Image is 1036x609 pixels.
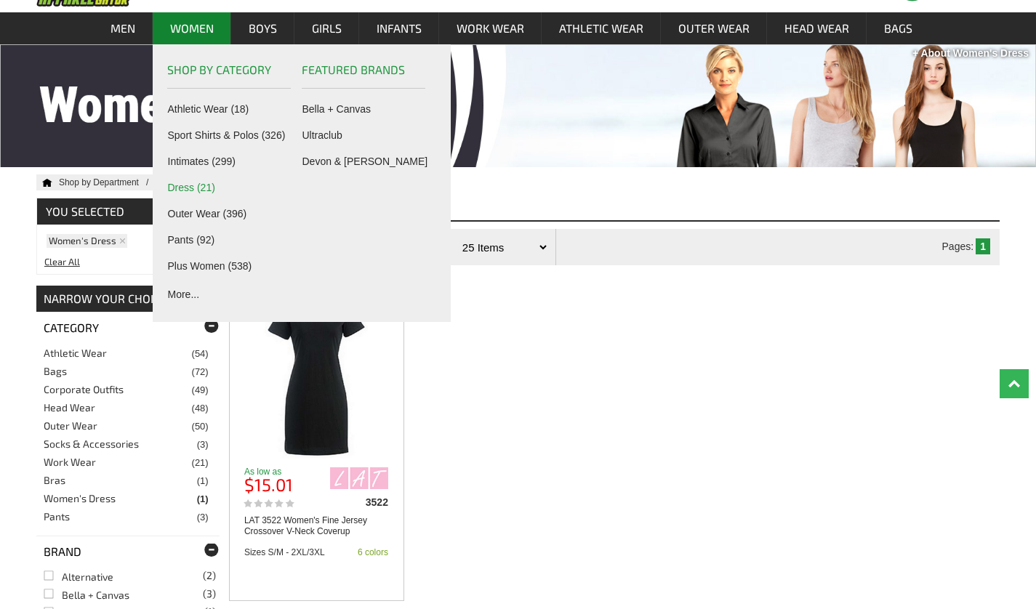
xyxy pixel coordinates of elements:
a: Women [153,12,230,44]
h2: Women's Dress [229,198,1000,220]
div: 6 colors [358,548,388,557]
a: More... [168,286,296,300]
a: Bags [867,12,929,44]
a: Head Wear [44,401,95,414]
a: Work Wear [44,456,96,468]
td: Pages: [942,238,974,254]
div: 3522 [313,497,388,507]
a: Bras [44,474,65,486]
h3: Shop by Category [167,59,291,89]
div: Brand [36,536,220,567]
a: Outer Wear [662,12,766,44]
a: Athletic Wear [44,347,107,359]
a: Work Wear [440,12,541,44]
p: As low as [244,467,318,476]
a: Infants [360,12,438,44]
h3: Featured Brands [302,59,425,89]
span: (49) [192,383,209,398]
div: NARROW YOUR CHOICE [36,286,221,312]
a: Dress (21) [168,182,296,193]
a: Pants (92) [168,234,296,246]
span: (48) [192,401,209,416]
a: Women's Dress [49,236,125,246]
div: Category [36,312,220,343]
a: Bags [44,365,67,377]
span: YOU SELECTED [37,198,220,225]
span: (3) [197,437,209,452]
a: Bella + Canvas [302,103,430,115]
a: Plus Women (538) [168,260,296,272]
b: $15.01 [244,474,293,495]
a: Bella + Canvas(3) [44,589,129,601]
a: Athletic Wear (18) [168,103,296,115]
a: Boys [232,12,294,44]
a: Athletic Wear [542,12,660,44]
span: (50) [192,419,209,434]
a: Sport Shirts & Polos (326) [168,129,296,141]
div: Sizes S/M - 2XL/3XL [244,548,325,557]
a: Women's Dress [44,492,116,504]
span: (3) [197,510,209,525]
a: Home [36,178,52,187]
a: Corporate Outfits [44,383,124,395]
a: Ultraclub [302,129,430,141]
a: Top [1000,369,1029,398]
a: Girls [295,12,358,44]
span: (21) [192,456,209,470]
a: Pants [44,510,70,523]
span: (54) [192,347,209,361]
div: + About Women's Dress [912,46,1029,60]
a: Outer Wear (396) [168,208,296,219]
a: LAT 3522 Women's Fine Jersey Crossover V-Neck Coverup [244,515,388,537]
span: (3) [203,589,216,599]
a: Intimates (299) [168,156,296,167]
img: lat/3522 [330,467,388,489]
span: (1) [197,492,209,507]
span: (72) [192,365,209,379]
a: LAT 3522 Women's Fine Jersey Crossover V-Neck Coverup [230,291,403,459]
a: Devon & [PERSON_NAME] [302,156,430,167]
a: Alternative(2) [44,570,113,583]
span: (2) [203,570,216,581]
a: Outer Wear [44,419,97,432]
a: Men [94,12,152,44]
a: Shop by Department [59,177,156,187]
span: (1) [197,474,209,488]
a: Clear All [44,256,80,267]
a: Head Wear [768,12,866,44]
img: LAT 3522 Women's Fine Jersey Crossover V-Neck Coverup [249,291,383,459]
td: 1 [976,238,990,254]
a: Socks & Accessories [44,437,139,450]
